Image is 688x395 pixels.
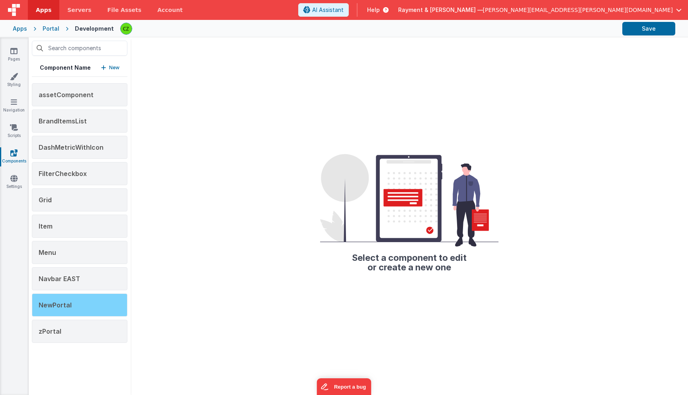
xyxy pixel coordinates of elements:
[109,64,119,72] p: New
[39,170,87,178] span: FilterCheckbox
[43,25,59,33] div: Portal
[398,6,483,14] span: Rayment & [PERSON_NAME] —
[75,25,114,33] div: Development
[13,25,27,33] div: Apps
[32,41,127,56] input: Search components
[367,6,380,14] span: Help
[67,6,91,14] span: Servers
[39,301,72,309] span: NewPortal
[483,6,673,14] span: [PERSON_NAME][EMAIL_ADDRESS][PERSON_NAME][DOMAIN_NAME]
[39,275,80,283] span: Navbar EAST
[107,6,142,14] span: File Assets
[298,3,349,17] button: AI Assistant
[39,327,61,335] span: zPortal
[39,117,87,125] span: BrandItemsList
[121,23,132,34] img: b4a104e37d07c2bfba7c0e0e4a273d04
[312,6,344,14] span: AI Assistant
[40,64,91,72] h5: Component Name
[320,246,498,272] h2: Select a component to edit or create a new one
[39,143,104,151] span: DashMetricWithIcon
[39,222,53,230] span: Item
[101,64,119,72] button: New
[317,378,371,395] iframe: Marker.io feedback button
[39,248,56,256] span: Menu
[39,196,52,204] span: Grid
[398,6,682,14] button: Rayment & [PERSON_NAME] — [PERSON_NAME][EMAIL_ADDRESS][PERSON_NAME][DOMAIN_NAME]
[39,91,94,99] span: assetComponent
[622,22,675,35] button: Save
[36,6,51,14] span: Apps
